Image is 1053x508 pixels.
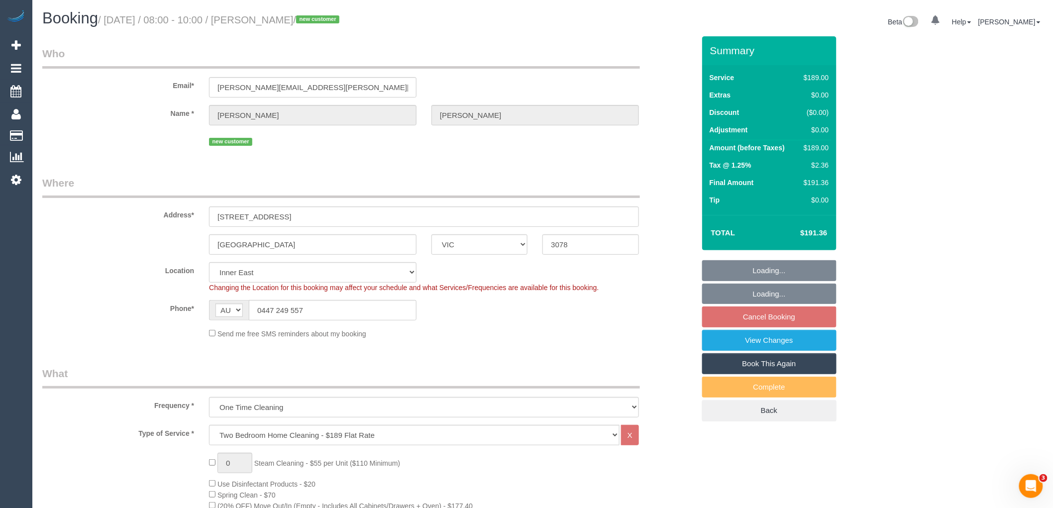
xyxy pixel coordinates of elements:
a: Back [702,400,837,421]
label: Amount (before Taxes) [710,143,785,153]
legend: Where [42,176,640,198]
label: Service [710,73,735,83]
h3: Summary [710,45,832,56]
a: Beta [888,18,919,26]
label: Frequency * [35,397,202,410]
span: Use Disinfectant Products - $20 [217,480,316,488]
div: $0.00 [800,195,829,205]
span: 3 [1040,474,1048,482]
a: Help [952,18,971,26]
div: $0.00 [800,90,829,100]
img: Automaid Logo [6,10,26,24]
div: $2.36 [800,160,829,170]
div: $189.00 [800,143,829,153]
div: $191.36 [800,178,829,188]
a: [PERSON_NAME] [978,18,1041,26]
label: Type of Service * [35,425,202,438]
span: Steam Cleaning - $55 per Unit ($110 Minimum) [254,459,400,467]
label: Phone* [35,300,202,313]
span: / [294,14,343,25]
span: Changing the Location for this booking may affect your schedule and what Services/Frequencies are... [209,284,599,292]
input: Suburb* [209,234,417,255]
span: Send me free SMS reminders about my booking [217,330,366,338]
legend: Who [42,46,640,69]
label: Tip [710,195,720,205]
div: $0.00 [800,125,829,135]
small: / [DATE] / 08:00 - 10:00 / [PERSON_NAME] [98,14,342,25]
span: new customer [296,15,339,23]
a: View Changes [702,330,837,351]
img: New interface [902,16,919,29]
div: ($0.00) [800,107,829,117]
input: Email* [209,77,417,98]
iframe: Intercom live chat [1019,474,1043,498]
label: Final Amount [710,178,754,188]
input: Last Name* [431,105,639,125]
label: Adjustment [710,125,748,135]
label: Name * [35,105,202,118]
legend: What [42,366,640,389]
input: Phone* [249,300,417,320]
label: Extras [710,90,731,100]
span: new customer [209,138,252,146]
label: Email* [35,77,202,91]
label: Address* [35,206,202,220]
label: Location [35,262,202,276]
span: Spring Clean - $70 [217,491,276,499]
h4: $191.36 [770,229,827,237]
label: Discount [710,107,739,117]
a: Book This Again [702,353,837,374]
input: First Name* [209,105,417,125]
label: Tax @ 1.25% [710,160,751,170]
input: Post Code* [542,234,638,255]
div: $189.00 [800,73,829,83]
strong: Total [711,228,736,237]
span: Booking [42,9,98,27]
